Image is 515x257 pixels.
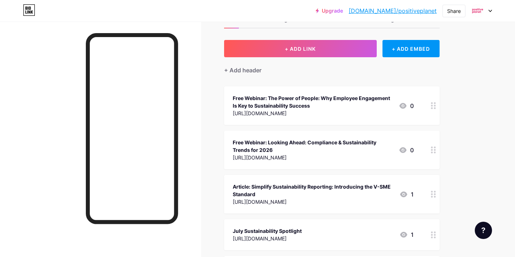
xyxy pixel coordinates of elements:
a: [DOMAIN_NAME]/positiveplanet [349,6,437,15]
div: + Add header [224,66,261,75]
div: 0 [399,146,414,154]
img: positiveplanet [471,4,484,18]
button: + ADD LINK [224,40,377,57]
a: Upgrade [316,8,343,14]
span: + ADD LINK [285,46,316,52]
div: + ADD EMBED [382,40,440,57]
div: Free Webinar: Looking Ahead: Compliance & Sustainability Trends for 2026 [233,139,393,154]
div: [URL][DOMAIN_NAME] [233,235,302,242]
div: 1 [399,230,414,239]
div: July Sustainability Spotlight [233,227,302,235]
div: [URL][DOMAIN_NAME] [233,198,394,206]
div: 1 [399,190,414,199]
div: Free Webinar: The Power of People: Why Employee Engagement Is Key to Sustainability Success [233,94,393,109]
div: [URL][DOMAIN_NAME] [233,154,393,161]
div: Share [447,7,461,15]
div: 0 [399,102,414,110]
div: Article: Simplify Sustainability Reporting: Introducing the V-SME Standard [233,183,394,198]
div: [URL][DOMAIN_NAME] [233,109,393,117]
